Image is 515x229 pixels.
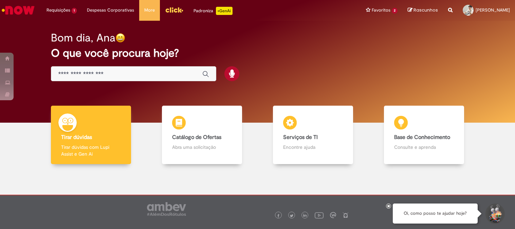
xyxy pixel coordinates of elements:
b: Tirar dúvidas [61,134,92,141]
span: Despesas Corporativas [87,7,134,14]
span: More [144,7,155,14]
a: Rascunhos [408,7,438,14]
p: +GenAi [216,7,233,15]
a: Tirar dúvidas Tirar dúvidas com Lupi Assist e Gen Ai [36,106,147,164]
a: Catálogo de Ofertas Abra uma solicitação [147,106,258,164]
img: logo_footer_linkedin.png [303,214,307,218]
b: Serviços de TI [283,134,318,141]
img: logo_footer_ambev_rotulo_gray.png [147,202,186,216]
p: Abra uma solicitação [172,144,232,151]
img: logo_footer_naosei.png [343,212,349,218]
b: Catálogo de Ofertas [172,134,221,141]
img: click_logo_yellow_360x200.png [165,5,183,15]
button: Iniciar Conversa de Suporte [484,204,505,224]
p: Tirar dúvidas com Lupi Assist e Gen Ai [61,144,121,157]
h2: O que você procura hoje? [51,47,464,59]
p: Consulte e aprenda [394,144,454,151]
div: Padroniza [194,7,233,15]
h2: Bom dia, Ana [51,32,115,44]
span: 2 [392,8,398,14]
b: Base de Conhecimento [394,134,450,141]
p: Encontre ajuda [283,144,343,151]
img: happy-face.png [115,33,125,43]
span: 1 [72,8,77,14]
span: Rascunhos [413,7,438,13]
a: Serviços de TI Encontre ajuda [258,106,369,164]
img: logo_footer_workplace.png [330,212,336,218]
span: Requisições [47,7,70,14]
span: [PERSON_NAME] [476,7,510,13]
img: logo_footer_twitter.png [290,214,293,217]
img: logo_footer_facebook.png [277,214,280,217]
div: Oi, como posso te ajudar hoje? [393,204,478,224]
img: ServiceNow [1,3,36,17]
img: logo_footer_youtube.png [315,211,324,219]
span: Favoritos [372,7,390,14]
a: Base de Conhecimento Consulte e aprenda [368,106,479,164]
